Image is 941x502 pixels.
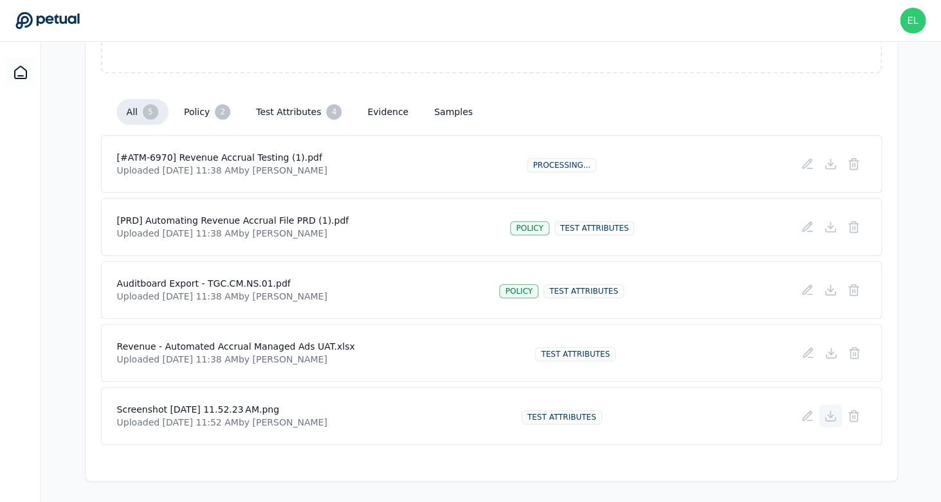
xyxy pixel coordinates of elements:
[143,104,158,120] div: 5
[527,158,596,172] div: Processing...
[819,404,842,427] button: Download File
[5,57,36,88] a: Dashboard
[819,278,842,301] button: Download File
[326,104,342,120] div: 4
[215,104,230,120] div: 2
[116,99,169,125] button: all 5
[246,99,352,125] button: test attributes 4
[535,347,616,361] div: test attributes
[117,214,349,227] h4: [PRD] Automating Revenue Accrual File PRD (1).pdf
[796,152,819,175] button: Add/Edit Description
[819,341,843,364] button: Download File
[544,284,624,298] div: test attributes
[117,151,327,164] h4: [#ATM-6970] Revenue Accrual Testing (1).pdf
[510,221,549,235] div: policy
[117,353,355,366] p: Uploaded [DATE] 11:38 AM by [PERSON_NAME]
[117,277,327,290] h4: Auditboard Export - TGC.CM.NS.01.pdf
[522,410,602,424] div: test attributes
[819,215,842,238] button: Download File
[842,278,865,301] button: Delete File
[796,215,819,238] button: Add/Edit Description
[424,100,483,123] button: samples
[554,221,635,235] div: test attributes
[499,284,538,298] div: policy
[174,99,241,125] button: policy 2
[796,404,819,427] button: Add/Edit Description
[117,416,327,429] p: Uploaded [DATE] 11:52 AM by [PERSON_NAME]
[796,278,819,301] button: Add/Edit Description
[117,227,349,240] p: Uploaded [DATE] 11:38 AM by [PERSON_NAME]
[117,340,355,353] h4: Revenue - Automated Accrual Managed Ads UAT.xlsx
[900,8,926,33] img: eliot+reddit@petual.ai
[796,341,819,364] button: Add/Edit Description
[117,164,327,177] p: Uploaded [DATE] 11:38 AM by [PERSON_NAME]
[117,403,327,416] h4: Screenshot [DATE] 11.52.23 AM.png
[357,100,419,123] button: evidence
[842,215,865,238] button: Delete File
[843,341,866,364] button: Delete File
[842,404,865,427] button: Delete File
[819,152,842,175] button: Download File
[842,152,865,175] button: Delete File
[15,12,80,30] a: Go to Dashboard
[117,290,327,303] p: Uploaded [DATE] 11:38 AM by [PERSON_NAME]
